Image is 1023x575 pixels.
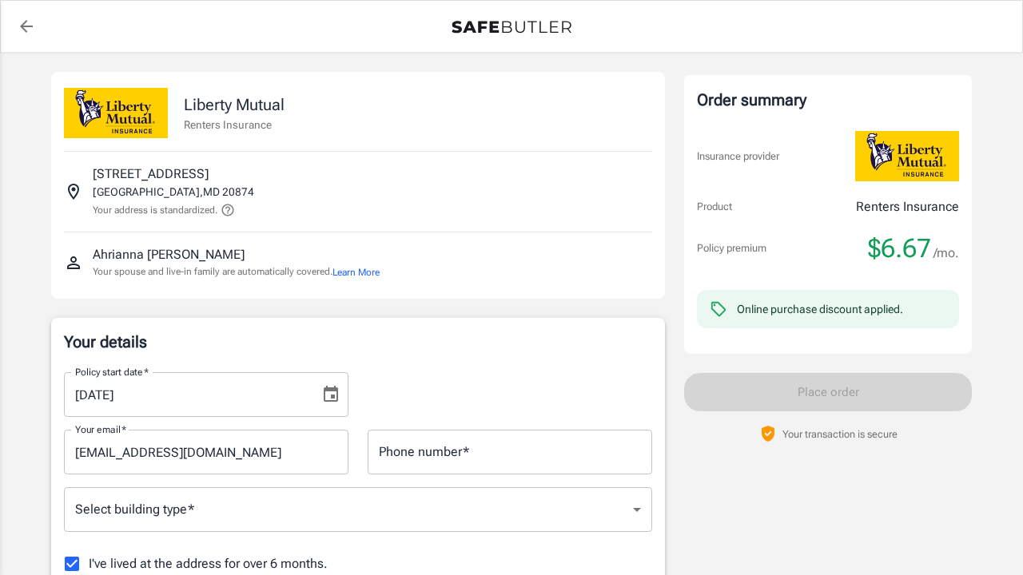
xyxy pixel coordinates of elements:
[93,203,217,217] p: Your address is standardized.
[64,430,348,474] input: Enter email
[782,426,898,442] p: Your transaction is secure
[697,199,732,215] p: Product
[93,245,245,264] p: Ahrianna [PERSON_NAME]
[697,149,779,165] p: Insurance provider
[315,379,347,410] button: Choose date, selected date is Aug 30, 2025
[93,264,380,280] p: Your spouse and live-in family are automatically covered.
[64,182,83,201] svg: Insured address
[868,232,931,264] span: $6.67
[332,265,380,280] button: Learn More
[184,93,285,117] p: Liberty Mutual
[89,554,328,573] span: I've lived at the address for over 6 months.
[855,131,959,181] img: Liberty Mutual
[737,301,903,317] div: Online purchase discount applied.
[64,253,83,272] svg: Insured person
[933,242,959,264] span: /mo.
[64,331,652,353] p: Your details
[75,422,126,436] label: Your email
[93,184,254,200] p: [GEOGRAPHIC_DATA] , MD 20874
[697,240,766,256] p: Policy premium
[64,88,168,138] img: Liberty Mutual
[10,10,42,42] a: back to quotes
[75,365,149,379] label: Policy start date
[93,165,209,184] p: [STREET_ADDRESS]
[452,21,571,34] img: Back to quotes
[697,88,959,112] div: Order summary
[368,430,652,474] input: Enter number
[856,197,959,216] p: Renters Insurance
[184,117,285,133] p: Renters Insurance
[64,372,308,417] input: MM/DD/YYYY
